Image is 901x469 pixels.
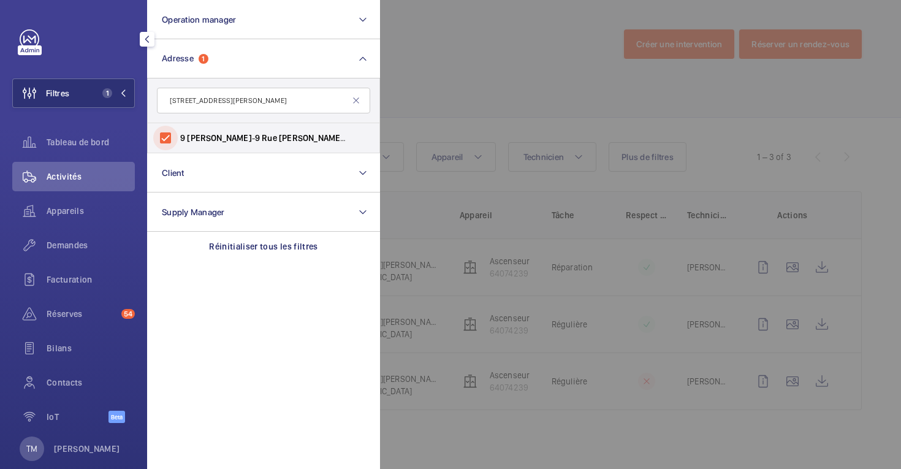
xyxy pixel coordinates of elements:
span: Appareils [47,205,135,217]
span: Facturation [47,273,135,286]
p: TM [26,443,37,455]
span: Tableau de bord [47,136,135,148]
span: IoT [47,411,108,423]
span: Demandes [47,239,135,251]
button: Filtres1 [12,78,135,108]
span: Activités [47,170,135,183]
span: Réserves [47,308,116,320]
span: Bilans [47,342,135,354]
span: 1 [102,88,112,98]
p: [PERSON_NAME] [54,443,120,455]
span: 54 [121,309,135,319]
span: Beta [108,411,125,423]
span: Filtres [46,87,69,99]
span: Contacts [47,376,135,389]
